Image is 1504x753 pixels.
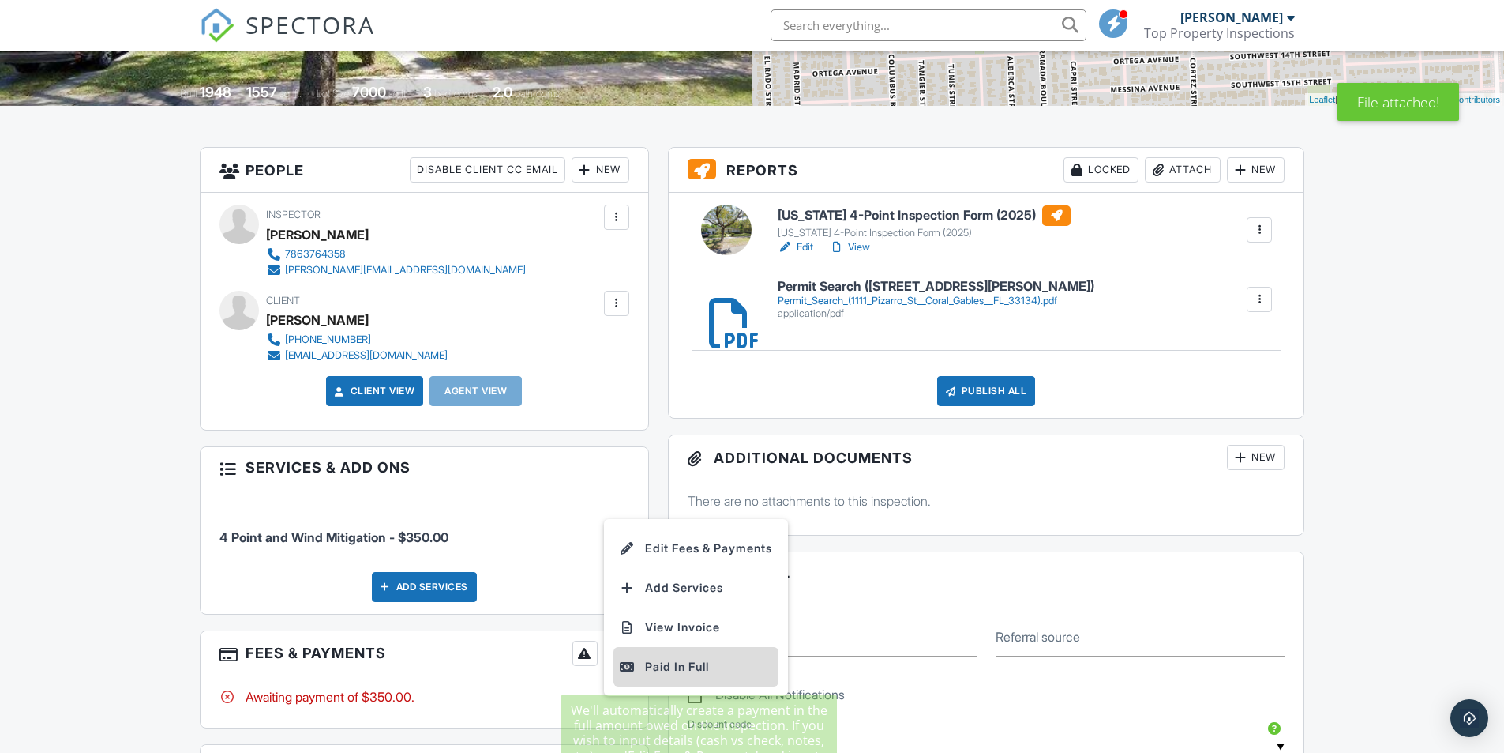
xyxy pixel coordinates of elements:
div: Paid In Full [620,657,772,676]
span: Inspector [266,209,321,220]
div: 7000 [352,84,386,100]
a: Leaflet [1309,95,1335,104]
div: Disable Client CC Email [410,157,565,183]
div: [PHONE_NUMBER] [285,333,371,346]
h3: Internal [669,552,1304,593]
div: Top Property Inspections [1144,25,1295,41]
span: SPECTORA [246,8,375,41]
div: 3 [423,84,432,100]
span: Built [180,88,197,100]
div: Awaiting payment of $350.00. [219,688,629,706]
h3: Additional Documents [669,435,1304,480]
div: New [1227,157,1285,183]
a: Permit Search ([STREET_ADDRESS][PERSON_NAME]) Permit_Search_(1111_Pizarro_St__Coral_Gables__FL_33... [778,280,1094,320]
li: Manual fee: 4 Point and Wind Mitigation [219,500,629,559]
span: sq.ft. [388,88,408,100]
div: [PERSON_NAME][EMAIL_ADDRESS][DOMAIN_NAME] [285,264,526,277]
div: 1948 [200,84,231,100]
div: Permit_Search_(1111_Pizarro_St__Coral_Gables__FL_33134).pdf [778,295,1094,307]
div: [PERSON_NAME] [266,308,369,332]
div: Add Services [372,572,477,602]
div: [PERSON_NAME] [1180,9,1283,25]
div: 7863764358 [285,248,346,261]
div: 1557 [246,84,277,100]
div: Attach [1145,157,1221,183]
div: application/pdf [778,307,1094,320]
span: Lot Size [317,88,350,100]
h3: People [201,148,648,193]
a: [US_STATE] 4-Point Inspection Form (2025) [US_STATE] 4-Point Inspection Form (2025) [778,205,1071,240]
div: New [1227,445,1285,470]
span: bathrooms [515,88,560,100]
div: [US_STATE] 4-Point Inspection Form (2025) [778,227,1071,239]
a: 7863764358 [266,247,526,262]
h6: Permit Search ([STREET_ADDRESS][PERSON_NAME]) [778,280,1094,294]
a: [EMAIL_ADDRESS][DOMAIN_NAME] [266,348,448,363]
div: [PERSON_NAME] [266,223,369,247]
a: SPECTORA [200,21,375,55]
h6: [US_STATE] 4-Point Inspection Form (2025) [778,205,1071,226]
div: [EMAIL_ADDRESS][DOMAIN_NAME] [285,349,448,362]
h3: Reports [669,148,1304,193]
label: Referral source [996,628,1080,646]
h3: Services & Add ons [201,447,648,488]
label: Disable All Notifications [688,687,845,707]
input: Search everything... [771,9,1086,41]
div: Open Intercom Messenger [1450,699,1488,737]
img: The Best Home Inspection Software - Spectora [200,8,234,43]
h3: Fees & Payments [201,631,648,676]
a: View Invoice [613,608,778,647]
span: Client [266,295,300,307]
a: [PHONE_NUMBER] [266,332,448,348]
div: | [1305,93,1504,107]
span: sq. ft. [279,88,302,100]
a: View [829,239,870,255]
a: Edit [778,239,813,255]
div: Locked [1063,157,1138,183]
div: File attached! [1337,83,1459,121]
span: 4 Point and Wind Mitigation - $350.00 [219,529,448,545]
label: Discount code [688,717,752,732]
div: Publish All [937,376,1036,406]
a: Client View [332,383,415,399]
span: bedrooms [434,88,478,100]
div: 2.0 [493,84,512,100]
a: [PERSON_NAME][EMAIL_ADDRESS][DOMAIN_NAME] [266,262,526,278]
p: There are no attachments to this inspection. [688,492,1285,510]
div: New [572,157,629,183]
